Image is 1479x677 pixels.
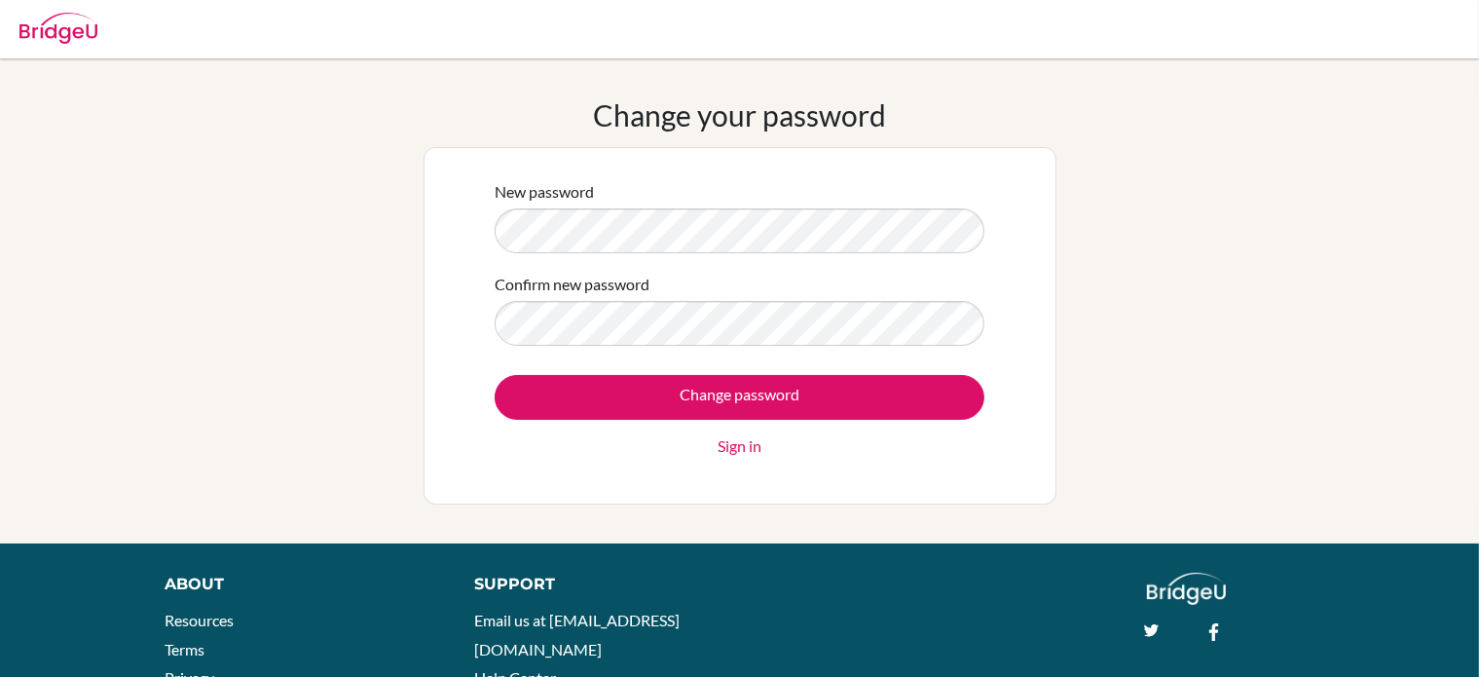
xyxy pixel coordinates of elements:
a: Sign in [718,434,761,458]
a: Terms [165,640,204,658]
input: Change password [495,375,984,420]
a: Resources [165,611,234,629]
div: About [165,573,430,596]
a: Email us at [EMAIL_ADDRESS][DOMAIN_NAME] [474,611,680,658]
label: New password [495,180,594,204]
div: Support [474,573,720,596]
label: Confirm new password [495,273,649,296]
h1: Change your password [593,97,886,132]
img: Bridge-U [19,13,97,44]
img: logo_white@2x-f4f0deed5e89b7ecb1c2cc34c3e3d731f90f0f143d5ea2071677605dd97b5244.png [1147,573,1226,605]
